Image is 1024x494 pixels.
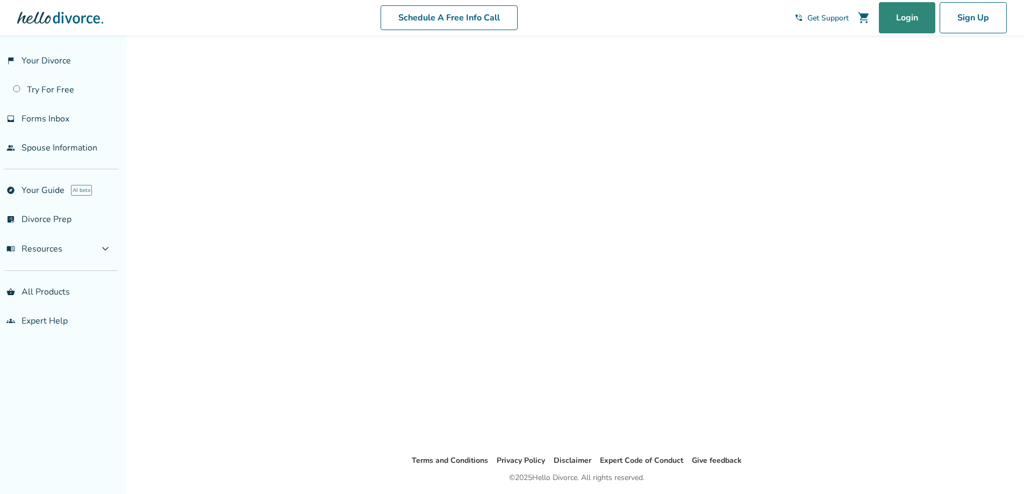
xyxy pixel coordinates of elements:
[794,13,849,23] a: phone_in_talkGet Support
[6,317,15,325] span: groups
[99,242,112,255] span: expand_more
[6,114,15,123] span: inbox
[940,2,1007,33] a: Sign Up
[692,454,742,467] li: Give feedback
[22,113,69,125] span: Forms Inbox
[807,13,849,23] span: Get Support
[6,215,15,224] span: list_alt_check
[497,455,545,466] a: Privacy Policy
[6,186,15,195] span: explore
[6,56,15,65] span: flag_2
[412,455,488,466] a: Terms and Conditions
[6,245,15,253] span: menu_book
[71,185,92,196] span: AI beta
[6,243,62,255] span: Resources
[381,5,518,30] a: Schedule A Free Info Call
[857,11,870,24] span: shopping_cart
[6,288,15,296] span: shopping_basket
[509,471,645,484] div: © 2025 Hello Divorce. All rights reserved.
[554,454,591,467] li: Disclaimer
[600,455,683,466] a: Expert Code of Conduct
[6,144,15,152] span: people
[794,13,803,22] span: phone_in_talk
[879,2,935,33] a: Login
